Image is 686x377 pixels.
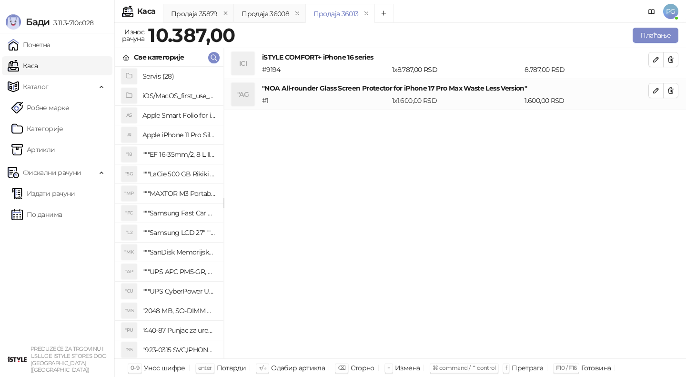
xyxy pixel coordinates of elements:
span: + [387,364,390,371]
span: 0-9 [131,364,139,371]
a: Категорије [11,119,63,138]
div: "CU [121,284,137,299]
span: Фискални рачуни [23,163,81,182]
a: Каса [8,56,38,75]
div: "L2 [121,225,137,240]
div: "PU [121,323,137,338]
div: Каса [137,8,155,15]
div: Продаја 36008 [242,9,289,19]
h4: "923-0315 SVC,IPHONE 5/5S BATTERY REMOVAL TRAY Držač za iPhone sa kojim se otvara display [142,342,216,357]
strong: 10.387,00 [148,23,235,47]
span: enter [198,364,212,371]
button: remove [220,10,232,18]
a: Издати рачуни [11,184,75,203]
h4: Servis (28) [142,69,216,84]
div: ICI [232,52,254,75]
a: Робне марке [11,98,69,117]
div: 1.600,00 RSD [523,95,650,106]
button: remove [360,10,373,18]
div: "AP [121,264,137,279]
div: "AG [232,83,254,106]
a: Документација [644,4,659,19]
h4: "2048 MB, SO-DIMM DDRII, 667 MHz, Napajanje 1,8 0,1 V, Latencija CL5" [142,303,216,318]
div: "5G [121,166,137,182]
h4: "440-87 Punjac za uredjaje sa micro USB portom 4/1, Stand." [142,323,216,338]
h4: iSTYLE COMFORT+ iPhone 16 series [262,52,648,62]
div: Продаја 35879 [171,9,218,19]
span: Бади [26,16,50,28]
h4: """UPS CyberPower UT650EG, 650VA/360W , line-int., s_uko, desktop""" [142,284,216,299]
h4: iOS/MacOS_first_use_assistance (4) [142,88,216,103]
span: ↑/↓ [259,364,266,371]
span: ⌫ [338,364,345,371]
a: По данима [11,205,62,224]
h4: """Samsung LCD 27"""" C27F390FHUXEN""" [142,225,216,240]
h4: """UPS APC PM5-GR, Essential Surge Arrest,5 utic_nica""" [142,264,216,279]
small: PREDUZEĆE ZA TRGOVINU I USLUGE ISTYLE STORES DOO [GEOGRAPHIC_DATA] ([GEOGRAPHIC_DATA]) [30,346,107,373]
h4: """Samsung Fast Car Charge Adapter, brzi auto punja_, boja crna""" [142,205,216,221]
div: "MK [121,245,137,260]
span: PG [663,4,678,19]
div: Све категорије [134,52,184,62]
a: ArtikliАртикли [11,140,55,159]
h4: """SanDisk Memorijska kartica 256GB microSDXC sa SD adapterom SDSQXA1-256G-GN6MA - Extreme PLUS, ... [142,245,216,260]
div: Унос шифре [144,362,185,374]
span: F10 / F16 [556,364,576,371]
h4: Apple Smart Folio for iPad mini (A17 Pro) - Sage [142,108,216,123]
button: remove [291,10,303,18]
div: Продаја 36013 [313,9,359,19]
h4: Apple iPhone 11 Pro Silicone Case - Black [142,127,216,143]
div: Износ рачуна [120,26,146,45]
div: "18 [121,147,137,162]
div: # 9194 [260,64,390,75]
div: grid [115,67,223,358]
div: Измена [395,362,420,374]
div: AI [121,127,137,143]
div: Сторно [351,362,374,374]
img: Logo [6,14,21,30]
button: Плаћање [633,28,678,43]
div: Потврди [217,362,246,374]
div: AS [121,108,137,123]
div: # 1 [260,95,390,106]
div: "MS [121,303,137,318]
img: 64x64-companyLogo-77b92cf4-9946-4f36-9751-bf7bb5fd2c7d.png [8,350,27,369]
h4: """LaCie 500 GB Rikiki USB 3.0 / Ultra Compact & Resistant aluminum / USB 3.0 / 2.5""""""" [142,166,216,182]
div: "MP [121,186,137,201]
button: Add tab [374,4,393,23]
span: Каталог [23,77,49,96]
h4: """MAXTOR M3 Portable 2TB 2.5"""" crni eksterni hard disk HX-M201TCB/GM""" [142,186,216,201]
div: Одабир артикла [271,362,325,374]
div: 1 x 1.600,00 RSD [390,95,523,106]
div: Претрага [512,362,543,374]
span: ⌘ command / ⌃ control [433,364,496,371]
h4: """EF 16-35mm/2, 8 L III USM""" [142,147,216,162]
div: Готовина [581,362,611,374]
span: f [505,364,507,371]
a: Почетна [8,35,50,54]
div: 8.787,00 RSD [523,64,650,75]
div: "FC [121,205,137,221]
div: 1 x 8.787,00 RSD [390,64,523,75]
span: 3.11.3-710c028 [50,19,93,27]
h4: "NOA All-rounder Glass Screen Protector for iPhone 17 Pro Max Waste Less Version" [262,83,648,93]
div: "S5 [121,342,137,357]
